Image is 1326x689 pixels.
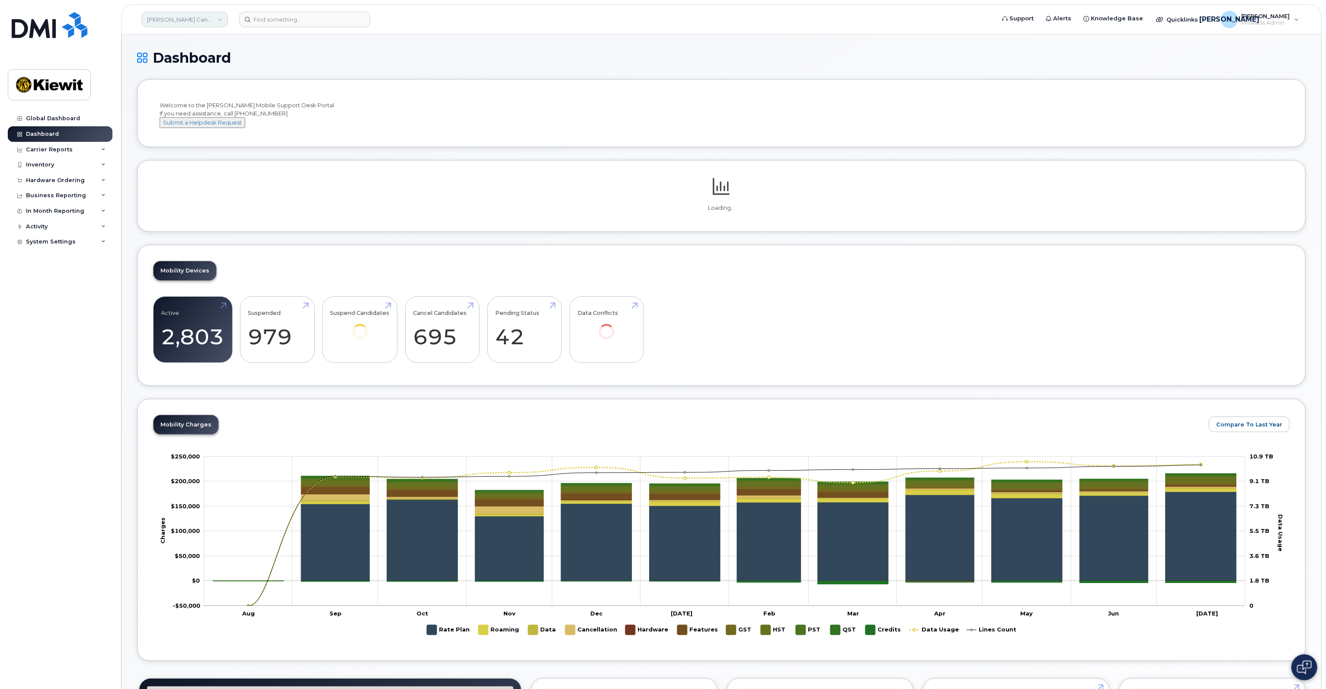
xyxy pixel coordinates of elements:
[427,622,1016,638] g: Legend
[171,503,200,510] g: $0
[934,610,945,617] tspan: Apr
[160,117,245,128] button: Submit a Helpdesk Request
[590,610,603,617] tspan: Dec
[159,517,166,544] tspan: Charges
[161,301,224,358] a: Active 2,803
[967,622,1016,638] g: Lines Count
[1249,503,1269,510] tspan: 7.3 TB
[796,622,822,638] g: PST
[330,610,342,617] tspan: Sep
[677,622,718,638] g: Features
[213,474,1236,581] g: QST
[248,301,307,358] a: Suspended 979
[330,301,390,351] a: Suspend Candidates
[761,622,787,638] g: HST
[565,622,617,638] g: Cancellation
[625,622,669,638] g: Hardware
[171,527,200,534] tspan: $100,000
[192,577,200,584] tspan: $0
[478,622,519,638] g: Roaming
[137,50,1306,65] h1: Dashboard
[160,119,245,126] a: Submit a Helpdesk Request
[175,552,200,559] g: $0
[154,415,218,434] a: Mobility Charges
[910,622,959,638] g: Data Usage
[213,581,1236,584] g: Credits
[241,610,254,617] tspan: Aug
[1249,602,1253,609] tspan: 0
[213,492,1236,581] g: Rate Plan
[503,610,515,617] tspan: Nov
[1249,477,1269,484] tspan: 9.1 TB
[416,610,428,617] tspan: Oct
[173,602,200,609] tspan: -$50,000
[171,477,200,484] tspan: $200,000
[171,503,200,510] tspan: $150,000
[726,622,752,638] g: GST
[1216,420,1282,429] span: Compare To Last Year
[1249,453,1273,460] tspan: 10.9 TB
[171,527,200,534] g: $0
[1297,660,1312,674] img: Open chat
[528,622,557,638] g: Data
[830,622,857,638] g: QST
[1020,610,1033,617] tspan: May
[153,204,1290,212] p: Loading...
[173,602,200,609] g: $0
[154,261,216,280] a: Mobility Devices
[171,453,200,460] tspan: $250,000
[171,453,200,460] g: $0
[671,610,692,617] tspan: [DATE]
[1108,610,1119,617] tspan: Jun
[577,301,636,351] a: Data Conflicts
[160,101,1283,128] div: Welcome to the [PERSON_NAME] Mobile Support Desk Portal If you need assistance, call [PHONE_NUMBER].
[1277,514,1284,551] tspan: Data Usage
[1196,610,1218,617] tspan: [DATE]
[847,610,859,617] tspan: Mar
[1209,417,1290,432] button: Compare To Last Year
[159,453,1284,638] g: Chart
[1249,577,1269,584] tspan: 1.8 TB
[1249,552,1269,559] tspan: 3.6 TB
[763,610,775,617] tspan: Feb
[495,301,554,358] a: Pending Status 42
[413,301,471,358] a: Cancel Candidates 695
[171,477,200,484] g: $0
[1249,527,1269,534] tspan: 5.5 TB
[865,622,901,638] g: Credits
[427,622,470,638] g: Rate Plan
[175,552,200,559] tspan: $50,000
